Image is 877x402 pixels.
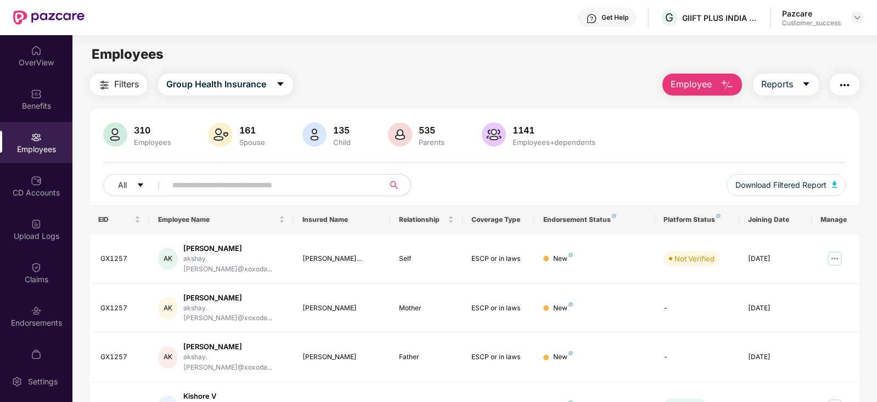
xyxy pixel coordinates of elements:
div: Employees+dependents [510,138,598,147]
div: AK [158,248,178,270]
button: Allcaret-down [103,174,170,196]
span: search [384,181,405,189]
span: Employee [671,77,712,91]
div: akshay.[PERSON_NAME]@xoxoda... [183,303,285,324]
div: 161 [237,125,267,136]
img: svg+xml;base64,PHN2ZyB4bWxucz0iaHR0cDovL3d3dy53My5vcmcvMjAwMC9zdmciIHhtbG5zOnhsaW5rPSJodHRwOi8vd3... [103,122,127,147]
img: svg+xml;base64,PHN2ZyB4bWxucz0iaHR0cDovL3d3dy53My5vcmcvMjAwMC9zdmciIHhtbG5zOnhsaW5rPSJodHRwOi8vd3... [721,79,734,92]
img: svg+xml;base64,PHN2ZyB4bWxucz0iaHR0cDovL3d3dy53My5vcmcvMjAwMC9zdmciIHhtbG5zOnhsaW5rPSJodHRwOi8vd3... [482,122,506,147]
div: [PERSON_NAME] [183,243,285,254]
span: caret-down [276,80,285,90]
img: svg+xml;base64,PHN2ZyB4bWxucz0iaHR0cDovL3d3dy53My5vcmcvMjAwMC9zdmciIHhtbG5zOnhsaW5rPSJodHRwOi8vd3... [209,122,233,147]
img: svg+xml;base64,PHN2ZyB4bWxucz0iaHR0cDovL3d3dy53My5vcmcvMjAwMC9zdmciIHdpZHRoPSIyNCIgaGVpZ2h0PSIyNC... [838,79,851,92]
div: ESCP or in laws [471,352,526,362]
img: svg+xml;base64,PHN2ZyB4bWxucz0iaHR0cDovL3d3dy53My5vcmcvMjAwMC9zdmciIHhtbG5zOnhsaW5rPSJodHRwOi8vd3... [832,181,837,188]
button: search [384,174,411,196]
div: New [553,254,573,264]
img: svg+xml;base64,PHN2ZyBpZD0iQ2xhaW0iIHhtbG5zPSJodHRwOi8vd3d3LnczLm9yZy8yMDAwL3N2ZyIgd2lkdGg9IjIwIi... [31,262,42,273]
img: svg+xml;base64,PHN2ZyBpZD0iVXBsb2FkX0xvZ3MiIGRhdGEtbmFtZT0iVXBsb2FkIExvZ3MiIHhtbG5zPSJodHRwOi8vd3... [31,219,42,230]
div: GX1257 [100,254,141,264]
img: svg+xml;base64,PHN2ZyB4bWxucz0iaHR0cDovL3d3dy53My5vcmcvMjAwMC9zdmciIHdpZHRoPSI4IiBoZWlnaHQ9IjgiIH... [716,214,721,218]
div: akshay.[PERSON_NAME]@xoxoda... [183,254,285,275]
div: [PERSON_NAME] [302,352,381,362]
th: Manage [812,205,860,235]
div: [PERSON_NAME] [183,293,285,303]
div: Settings [25,376,61,387]
img: New Pazcare Logo [13,10,85,25]
span: Employees [92,46,164,62]
div: Pazcare [782,8,841,19]
button: Reportscaret-down [753,74,819,96]
th: Insured Name [294,205,390,235]
div: 310 [132,125,173,136]
div: Endorsement Status [543,215,646,224]
div: ESCP or in laws [471,303,526,314]
img: svg+xml;base64,PHN2ZyBpZD0iRW1wbG95ZWVzIiB4bWxucz0iaHR0cDovL3d3dy53My5vcmcvMjAwMC9zdmciIHdpZHRoPS... [31,132,42,143]
img: svg+xml;base64,PHN2ZyBpZD0iSG9tZSIgeG1sbnM9Imh0dHA6Ly93d3cudzMub3JnLzIwMDAvc3ZnIiB3aWR0aD0iMjAiIG... [31,45,42,56]
span: All [118,179,127,191]
div: New [553,303,573,314]
button: Download Filtered Report [727,174,846,196]
div: Father [399,352,454,362]
div: Child [331,138,353,147]
img: svg+xml;base64,PHN2ZyB4bWxucz0iaHR0cDovL3d3dy53My5vcmcvMjAwMC9zdmciIHdpZHRoPSI4IiBoZWlnaHQ9IjgiIH... [569,302,573,306]
div: Self [399,254,454,264]
span: EID [98,215,133,224]
span: Reports [761,77,793,91]
div: [PERSON_NAME] [183,342,285,352]
div: Employees [132,138,173,147]
div: [DATE] [748,352,803,362]
div: [PERSON_NAME]... [302,254,381,264]
div: 1141 [510,125,598,136]
div: New [553,352,573,362]
div: Get Help [601,13,628,22]
div: Spouse [237,138,267,147]
span: Download Filtered Report [735,179,827,191]
span: Employee Name [158,215,277,224]
span: G [665,11,673,24]
div: 535 [417,125,447,136]
div: [DATE] [748,303,803,314]
img: svg+xml;base64,PHN2ZyBpZD0iU2V0dGluZy0yMHgyMCIgeG1sbnM9Imh0dHA6Ly93d3cudzMub3JnLzIwMDAvc3ZnIiB3aW... [12,376,23,387]
div: akshay.[PERSON_NAME]@xoxoda... [183,352,285,373]
img: svg+xml;base64,PHN2ZyB4bWxucz0iaHR0cDovL3d3dy53My5vcmcvMjAwMC9zdmciIHdpZHRoPSI4IiBoZWlnaHQ9IjgiIH... [569,253,573,257]
button: Filters [89,74,147,96]
div: [DATE] [748,254,803,264]
div: Platform Status [664,215,730,224]
img: svg+xml;base64,PHN2ZyBpZD0iTXlfT3JkZXJzIiBkYXRhLW5hbWU9Ik15IE9yZGVycyIgeG1sbnM9Imh0dHA6Ly93d3cudz... [31,349,42,360]
td: - [655,333,739,382]
div: GIIFT PLUS INDIA PRIVATE LIMITED [682,13,759,23]
img: svg+xml;base64,PHN2ZyB4bWxucz0iaHR0cDovL3d3dy53My5vcmcvMjAwMC9zdmciIHhtbG5zOnhsaW5rPSJodHRwOi8vd3... [388,122,412,147]
div: [PERSON_NAME] [302,303,381,314]
div: 135 [331,125,353,136]
div: Parents [417,138,447,147]
div: Kishore V [183,391,285,401]
img: svg+xml;base64,PHN2ZyBpZD0iRW5kb3JzZW1lbnRzIiB4bWxucz0iaHR0cDovL3d3dy53My5vcmcvMjAwMC9zdmciIHdpZH... [31,305,42,316]
div: AK [158,297,178,319]
th: Relationship [390,205,463,235]
img: svg+xml;base64,PHN2ZyB4bWxucz0iaHR0cDovL3d3dy53My5vcmcvMjAwMC9zdmciIHdpZHRoPSIyNCIgaGVpZ2h0PSIyNC... [98,79,111,92]
img: svg+xml;base64,PHN2ZyBpZD0iQmVuZWZpdHMiIHhtbG5zPSJodHRwOi8vd3d3LnczLm9yZy8yMDAwL3N2ZyIgd2lkdGg9Ij... [31,88,42,99]
img: svg+xml;base64,PHN2ZyB4bWxucz0iaHR0cDovL3d3dy53My5vcmcvMjAwMC9zdmciIHdpZHRoPSI4IiBoZWlnaHQ9IjgiIH... [569,351,573,355]
div: AK [158,347,178,369]
th: Employee Name [149,205,294,235]
th: EID [89,205,150,235]
span: Filters [114,77,139,91]
img: svg+xml;base64,PHN2ZyBpZD0iSGVscC0zMngzMiIgeG1sbnM9Imh0dHA6Ly93d3cudzMub3JnLzIwMDAvc3ZnIiB3aWR0aD... [586,13,597,24]
div: GX1257 [100,303,141,314]
div: Mother [399,303,454,314]
img: svg+xml;base64,PHN2ZyB4bWxucz0iaHR0cDovL3d3dy53My5vcmcvMjAwMC9zdmciIHdpZHRoPSI4IiBoZWlnaHQ9IjgiIH... [612,214,616,218]
img: manageButton [826,250,844,267]
span: Relationship [399,215,446,224]
div: Not Verified [674,253,715,264]
td: - [655,284,739,333]
th: Coverage Type [463,205,535,235]
span: Group Health Insurance [166,77,266,91]
span: caret-down [802,80,811,90]
img: svg+xml;base64,PHN2ZyB4bWxucz0iaHR0cDovL3d3dy53My5vcmcvMjAwMC9zdmciIHhtbG5zOnhsaW5rPSJodHRwOi8vd3... [302,122,327,147]
div: ESCP or in laws [471,254,526,264]
img: svg+xml;base64,PHN2ZyBpZD0iQ0RfQWNjb3VudHMiIGRhdGEtbmFtZT0iQ0QgQWNjb3VudHMiIHhtbG5zPSJodHRwOi8vd3... [31,175,42,186]
div: GX1257 [100,352,141,362]
span: caret-down [137,181,144,190]
th: Joining Date [739,205,812,235]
